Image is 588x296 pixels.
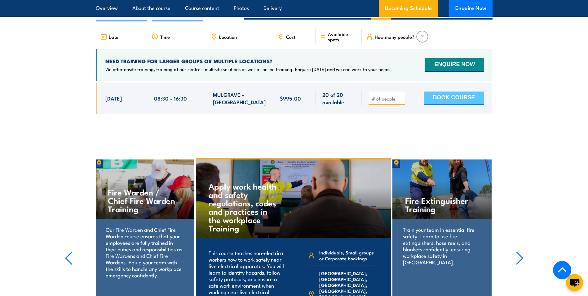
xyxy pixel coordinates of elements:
span: How many people? [375,34,414,39]
p: We offer onsite training, training at our centres, multisite solutions as well as online training... [105,66,392,72]
h4: Fire Warden / Chief Fire Warden Training [108,188,181,213]
span: Location [219,34,237,39]
span: MULGRAVE - [GEOGRAPHIC_DATA] [213,91,266,105]
p: Our Fire Warden and Chief Fire Warden course ensures that your employees are fully trained in the... [106,226,183,278]
span: Available spots [328,31,357,42]
h4: Fire Extinguisher Training [405,196,479,213]
span: $995.00 [280,95,301,102]
span: 08:30 - 16:30 [154,95,187,102]
button: BOOK COURSE [424,92,484,105]
button: ENQUIRE NOW [425,58,484,72]
input: # of people [372,96,403,102]
span: Time [160,34,170,39]
span: Cost [286,34,295,39]
span: 20 of 20 available [322,91,355,105]
span: [DATE] [105,95,122,102]
p: Train your team in essential fire safety. Learn to use fire extinguishers, hose reels, and blanke... [403,226,481,265]
span: Date [109,34,118,39]
button: chat-button [566,274,583,291]
span: Individuals, Small groups or Corporate bookings [319,249,378,261]
h4: NEED TRAINING FOR LARGER GROUPS OR MULTIPLE LOCATIONS? [105,58,392,65]
h4: Apply work health and safety regulations, codes and practices in the workplace Training [209,182,281,232]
